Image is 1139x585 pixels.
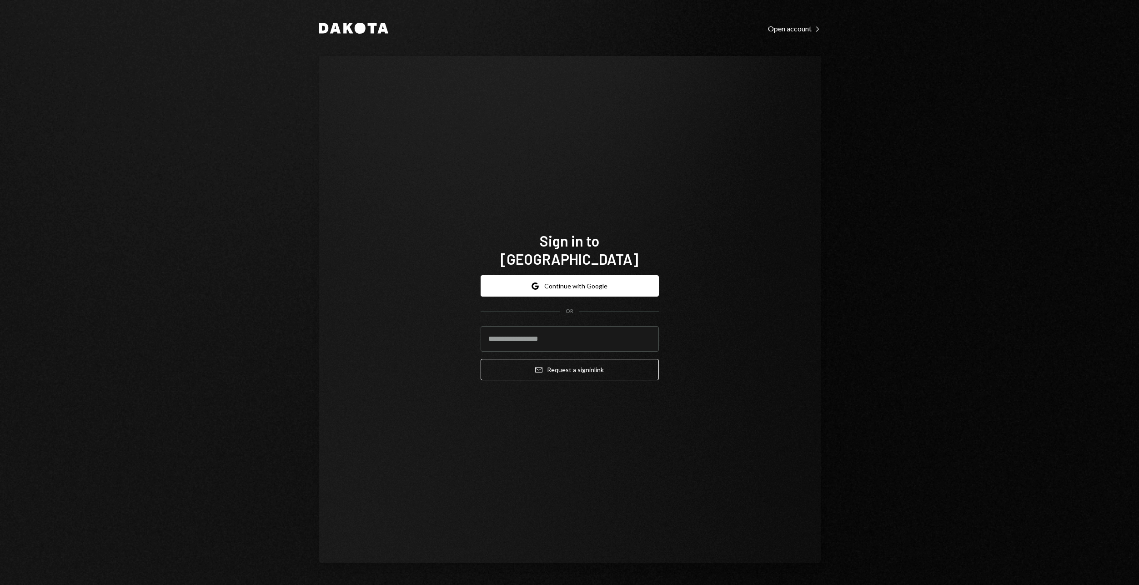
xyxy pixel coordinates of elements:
[481,275,659,297] button: Continue with Google
[481,232,659,268] h1: Sign in to [GEOGRAPHIC_DATA]
[481,359,659,380] button: Request a signinlink
[768,23,821,33] a: Open account
[566,308,573,315] div: OR
[768,24,821,33] div: Open account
